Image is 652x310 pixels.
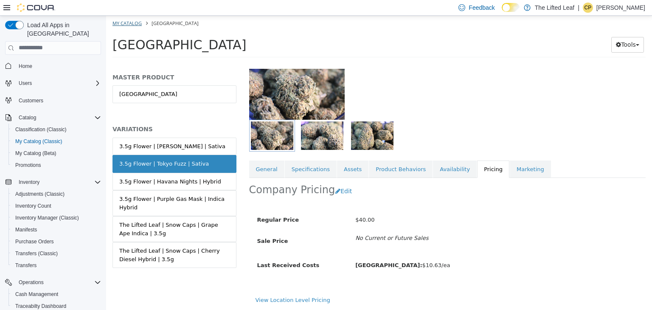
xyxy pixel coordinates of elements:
div: 3.5g Flower | [PERSON_NAME] | Sativa [13,127,119,135]
button: Cash Management [8,288,104,300]
button: Users [2,77,104,89]
a: [GEOGRAPHIC_DATA] [6,70,130,87]
span: Sale Price [151,222,182,228]
button: Transfers (Classic) [8,248,104,259]
span: Cash Management [12,289,101,299]
i: No Current or Future Sales [249,219,322,225]
div: 3.5g Flower | Purple Gas Mask | Indica Hybrid [13,179,124,196]
a: Specifications [179,145,230,163]
a: Customers [15,96,47,106]
span: Regular Price [151,201,193,207]
a: Product Behaviors [263,145,326,163]
span: Transfers (Classic) [12,248,101,259]
button: Catalog [2,112,104,124]
h2: Company Pricing [143,168,229,181]
span: Manifests [15,226,37,233]
a: Marketing [404,145,445,163]
span: [GEOGRAPHIC_DATA] [45,4,93,11]
img: 150 [143,40,239,104]
p: The Lifted Leaf [535,3,574,13]
button: Adjustments (Classic) [8,188,104,200]
span: [GEOGRAPHIC_DATA] [6,22,140,37]
span: Transfers [12,260,101,271]
a: Purchase Orders [12,237,57,247]
button: Users [15,78,35,88]
span: Adjustments (Classic) [12,189,101,199]
a: Inventory Count [12,201,55,211]
span: Customers [15,95,101,106]
button: Operations [2,276,104,288]
button: Inventory [2,176,104,188]
input: Dark Mode [502,3,520,12]
button: Purchase Orders [8,236,104,248]
span: Catalog [19,114,36,121]
span: My Catalog (Beta) [12,148,101,158]
p: | [578,3,579,13]
a: Cash Management [12,289,62,299]
span: Inventory Count [15,203,51,209]
a: Manifests [12,225,40,235]
a: My Catalog [6,4,36,11]
span: Classification (Classic) [15,126,67,133]
span: Customers [19,97,43,104]
b: [GEOGRAPHIC_DATA]: [249,246,316,253]
a: Classification (Classic) [12,124,70,135]
a: My Catalog (Beta) [12,148,60,158]
a: General [143,145,178,163]
span: Transfers (Classic) [15,250,58,257]
button: Operations [15,277,47,287]
span: Home [15,61,101,71]
span: Users [15,78,101,88]
span: Cash Management [15,291,58,298]
span: Purchase Orders [15,238,54,245]
button: Home [2,60,104,72]
a: Assets [231,145,262,163]
span: Adjustments (Classic) [15,191,65,197]
div: 3.5g Flower | Havana Nights | Hybrid [13,162,115,170]
span: CP [585,3,592,13]
a: View Location Level Pricing [149,281,224,287]
span: Last Received Costs [151,246,214,253]
div: The Lifted Leaf | Snow Caps | Cherry Diesel Hybrid | 3.5g [13,231,124,248]
h5: VARIATIONS [6,110,130,117]
button: Promotions [8,159,104,171]
button: Inventory Manager (Classic) [8,212,104,224]
span: Operations [15,277,101,287]
a: Pricing [371,145,403,163]
span: My Catalog (Classic) [15,138,62,145]
span: Operations [19,279,44,286]
button: My Catalog (Beta) [8,147,104,159]
button: Classification (Classic) [8,124,104,135]
span: Manifests [12,225,101,235]
button: Manifests [8,224,104,236]
span: Inventory Count [12,201,101,211]
span: Home [19,63,32,70]
a: Home [15,61,36,71]
span: Users [19,80,32,87]
img: Cova [17,3,55,12]
button: Customers [2,94,104,107]
button: My Catalog (Classic) [8,135,104,147]
button: Catalog [15,113,39,123]
span: Inventory [19,179,39,186]
span: Inventory [15,177,101,187]
button: Edit [229,168,250,183]
span: Inventory Manager (Classic) [15,214,79,221]
span: Promotions [15,162,41,169]
span: Classification (Classic) [12,124,101,135]
h5: MASTER PRODUCT [6,58,130,65]
button: Inventory Count [8,200,104,212]
span: $40.00 [249,201,269,207]
span: My Catalog (Beta) [15,150,56,157]
span: My Catalog (Classic) [12,136,101,147]
span: Purchase Orders [12,237,101,247]
a: Availability [327,145,371,163]
span: Traceabilty Dashboard [15,303,66,310]
div: Christina Paris [583,3,593,13]
a: Adjustments (Classic) [12,189,68,199]
span: Promotions [12,160,101,170]
span: Inventory Manager (Classic) [12,213,101,223]
a: Transfers (Classic) [12,248,61,259]
span: Transfers [15,262,37,269]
